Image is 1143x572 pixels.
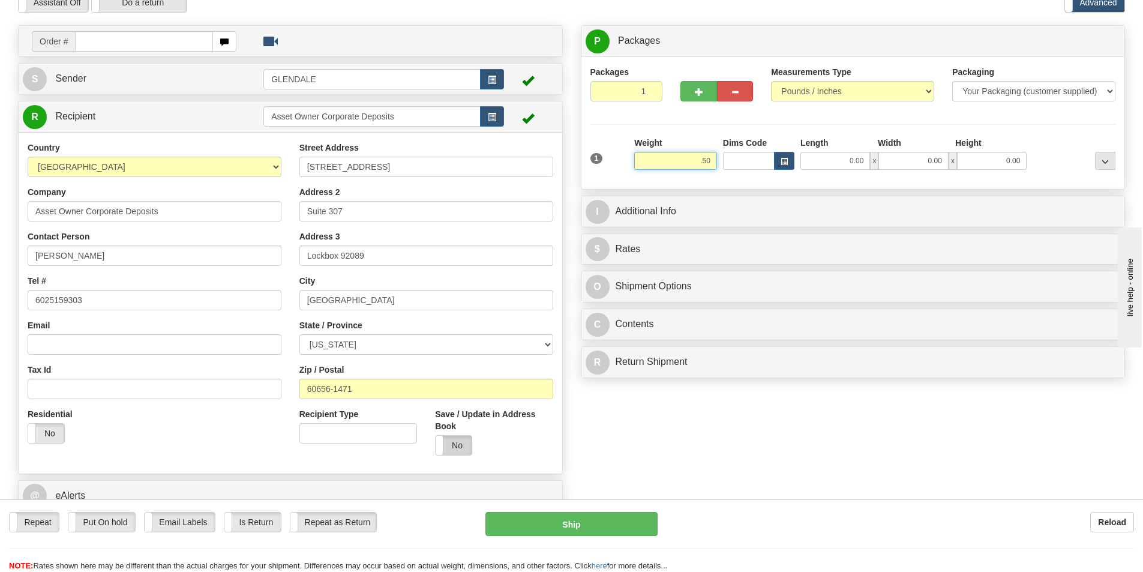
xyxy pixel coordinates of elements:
div: ... [1095,152,1115,170]
span: 1 [590,153,603,164]
button: Ship [485,512,658,536]
span: Recipient [55,111,95,121]
input: Enter a location [299,157,553,177]
label: Company [28,186,66,198]
label: Repeat [10,513,59,532]
span: R [586,351,610,375]
b: Reload [1098,517,1126,527]
label: City [299,275,315,287]
a: here [592,561,607,570]
label: Tax Id [28,364,51,376]
label: Recipient Type [299,408,359,420]
span: P [586,29,610,53]
label: Packages [590,66,629,78]
div: live help - online [9,10,111,19]
a: $Rates [586,237,1121,262]
label: Tel # [28,275,46,287]
label: Email Labels [145,513,215,532]
span: $ [586,237,610,261]
label: Put On hold [68,513,135,532]
label: Country [28,142,60,154]
span: @ [23,484,47,508]
label: Street Address [299,142,359,154]
span: R [23,105,47,129]
span: x [870,152,878,170]
label: No [28,424,64,443]
label: Save / Update in Address Book [435,408,553,432]
a: R Recipient [23,104,237,129]
span: Sender [55,73,86,83]
span: Packages [618,35,660,46]
iframe: chat widget [1115,224,1142,347]
label: Address 3 [299,230,340,242]
span: x [949,152,957,170]
span: NOTE: [9,561,33,570]
label: Repeat as Return [290,513,376,532]
label: Contact Person [28,230,89,242]
label: State / Province [299,319,362,331]
a: S Sender [23,67,263,91]
a: CContents [586,312,1121,337]
label: Packaging [952,66,994,78]
label: Residential [28,408,73,420]
span: C [586,313,610,337]
a: @ eAlerts [23,484,558,508]
span: S [23,67,47,91]
a: OShipment Options [586,274,1121,299]
a: RReturn Shipment [586,350,1121,375]
input: Recipient Id [263,106,481,127]
span: Order # [32,31,75,52]
label: Length [800,137,829,149]
label: Email [28,319,50,331]
label: Weight [634,137,662,149]
span: O [586,275,610,299]
span: I [586,200,610,224]
label: Is Return [224,513,281,532]
a: IAdditional Info [586,199,1121,224]
input: Sender Id [263,69,481,89]
label: Width [878,137,901,149]
label: Dims Code [723,137,767,149]
label: Address 2 [299,186,340,198]
label: Measurements Type [771,66,851,78]
span: eAlerts [55,490,85,501]
button: Reload [1090,512,1134,532]
label: No [436,436,472,455]
label: Zip / Postal [299,364,344,376]
label: Height [955,137,982,149]
a: P Packages [586,29,1121,53]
